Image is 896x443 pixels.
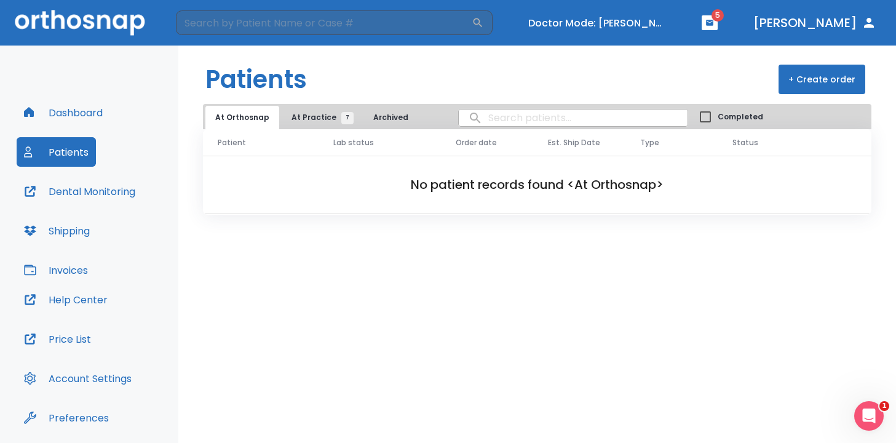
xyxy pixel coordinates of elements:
[17,285,115,314] button: Help Center
[17,403,116,433] button: Preferences
[341,112,354,124] span: 7
[779,65,865,94] button: + Create order
[176,10,472,35] input: Search by Patient Name or Case #
[712,9,724,22] span: 5
[732,137,758,148] span: Status
[879,401,889,411] span: 1
[205,106,424,129] div: tabs
[548,137,600,148] span: Est. Ship Date
[748,12,881,34] button: [PERSON_NAME]
[223,175,852,194] h2: No patient records found <At Orthosnap>
[718,111,763,122] span: Completed
[333,137,374,148] span: Lab status
[854,401,884,431] iframe: Intercom live chat
[17,324,98,354] button: Price List
[17,177,143,206] button: Dental Monitoring
[17,364,139,393] button: Account Settings
[456,137,497,148] span: Order date
[17,255,95,285] button: Invoices
[523,13,671,33] button: Doctor Mode: [PERSON_NAME]
[15,10,145,35] img: Orthosnap
[459,106,688,130] input: search
[205,61,307,98] h1: Patients
[218,137,246,148] span: Patient
[17,216,97,245] button: Shipping
[17,98,110,127] button: Dashboard
[205,106,279,129] button: At Orthosnap
[640,137,659,148] span: Type
[17,137,96,167] button: Patients
[291,112,347,123] span: At Practice
[360,106,421,129] button: Archived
